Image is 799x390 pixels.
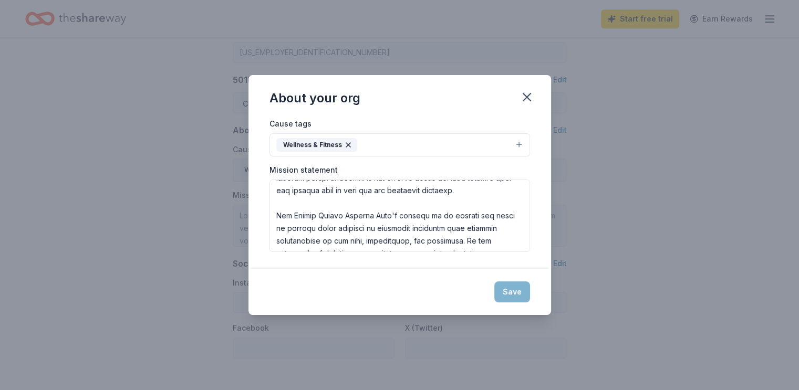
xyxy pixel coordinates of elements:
div: About your org [269,90,360,107]
div: Wellness & Fitness [276,138,357,152]
label: Mission statement [269,165,338,175]
textarea: Lor Ipsumd Sitame Consect Adip (EL Seddoei) tem incidid ut 9750 la etdolorem ali Enimadm venia qu... [269,180,530,252]
button: Wellness & Fitness [269,133,530,156]
label: Cause tags [269,119,312,129]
